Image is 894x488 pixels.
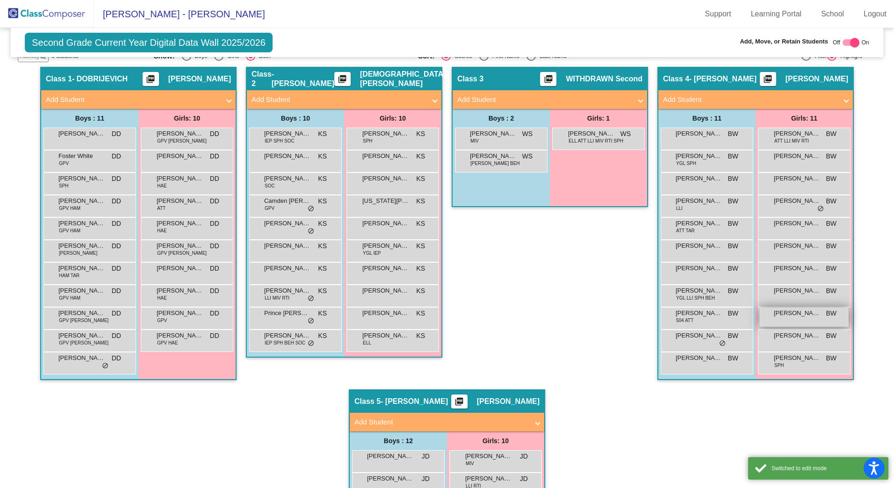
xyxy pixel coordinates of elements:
mat-icon: picture_as_pdf [337,74,348,87]
span: KS [416,286,425,296]
span: DD [210,241,219,251]
span: [PERSON_NAME] [568,129,615,138]
span: [US_STATE][PERSON_NAME] [362,196,409,206]
mat-panel-title: Add Student [46,94,220,105]
span: GPV [PERSON_NAME] [157,250,207,257]
span: BW [728,196,738,206]
span: do_not_disturb_alt [817,205,824,213]
span: GPV [PERSON_NAME] [59,339,108,346]
span: ELL ATT LLI MIV RTI SPH [569,137,623,144]
span: WS [522,151,533,161]
span: [PERSON_NAME] [264,286,311,295]
span: - [PERSON_NAME] [272,70,334,88]
span: [PERSON_NAME] [774,264,821,273]
span: [PERSON_NAME] [676,174,722,183]
span: - [PERSON_NAME] [381,397,448,406]
span: [PERSON_NAME] [PERSON_NAME] [470,151,517,161]
span: GPV HAM [59,227,80,234]
span: DD [112,353,121,363]
span: do_not_disturb_alt [308,205,314,213]
button: Print Students Details [334,72,351,86]
div: Boys : 12 [350,431,447,450]
span: [PERSON_NAME] [367,474,414,483]
span: BW [728,264,738,273]
span: BW [826,331,836,341]
span: [PERSON_NAME] [157,286,203,295]
div: Girls: 10 [344,109,441,128]
mat-expansion-panel-header: Add Student [453,90,647,109]
div: Girls: 1 [550,109,647,128]
span: Add, Move, or Retain Students [740,37,828,46]
span: [PERSON_NAME] [774,286,821,295]
span: [PERSON_NAME] [264,219,311,228]
span: YGL LLI SPH BEH [676,294,715,301]
span: [PERSON_NAME] [157,264,203,273]
span: do_not_disturb_alt [308,340,314,347]
div: Boys : 11 [658,109,756,128]
span: ATT [157,205,166,212]
button: Print Students Details [760,72,776,86]
span: [PERSON_NAME] [264,241,311,251]
span: [PERSON_NAME] [58,309,105,318]
span: [PERSON_NAME] [786,74,848,84]
span: BW [728,286,738,296]
span: GPV [PERSON_NAME] [59,317,108,324]
span: DD [112,264,121,273]
button: Print Students Details [540,72,556,86]
span: GPV HAM [59,294,80,301]
span: SPH [363,137,373,144]
span: DD [210,174,219,184]
span: WS [620,129,631,139]
span: [PERSON_NAME] - [PERSON_NAME] [94,7,265,22]
span: [PERSON_NAME] [676,129,722,138]
span: IEP SPH SOC [265,137,295,144]
span: SPH [774,362,784,369]
span: [PERSON_NAME] [157,174,203,183]
span: do_not_disturb_alt [308,228,314,235]
span: SPH [59,182,69,189]
span: BW [826,241,836,251]
div: Girls: 11 [756,109,853,128]
span: DD [210,219,219,229]
span: LLI MIV RTI [265,294,289,301]
span: [PERSON_NAME] BEH [470,160,520,167]
span: BW [728,219,738,229]
span: [PERSON_NAME] [465,452,512,461]
mat-icon: picture_as_pdf [145,74,156,87]
span: [PERSON_NAME] [362,286,409,295]
span: BW [826,129,836,139]
span: [PERSON_NAME] [676,353,722,363]
span: YGL SPH [676,160,696,167]
span: [PERSON_NAME] [264,151,311,161]
span: do_not_disturb_alt [308,295,314,302]
mat-panel-title: Add Student [252,94,425,105]
span: JD [520,474,528,484]
button: Print Students Details [451,395,468,409]
span: KS [416,309,425,318]
div: Girls: 10 [138,109,236,128]
span: MIV [470,137,479,144]
span: Off [833,38,840,47]
span: [PERSON_NAME] [362,129,409,138]
div: Boys : 11 [41,109,138,128]
span: DD [210,196,219,206]
span: [PERSON_NAME] [676,219,722,228]
span: [PERSON_NAME] [774,353,821,363]
div: Boys : 2 [453,109,550,128]
span: [PERSON_NAME] [774,129,821,138]
mat-icon: picture_as_pdf [454,397,465,410]
span: [PERSON_NAME] [676,264,722,273]
span: [PERSON_NAME] [676,309,722,318]
span: [PERSON_NAME] [362,309,409,318]
span: Class 3 [457,74,483,84]
span: DD [112,174,121,184]
a: Support [698,7,739,22]
span: DD [210,286,219,296]
span: [PERSON_NAME] [774,174,821,183]
span: [PERSON_NAME] [362,174,409,183]
span: ATT LLI MIV RTI [774,137,809,144]
a: Learning Portal [743,7,809,22]
span: HAE [157,182,167,189]
span: [PERSON_NAME] [157,219,203,228]
span: KS [318,309,327,318]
